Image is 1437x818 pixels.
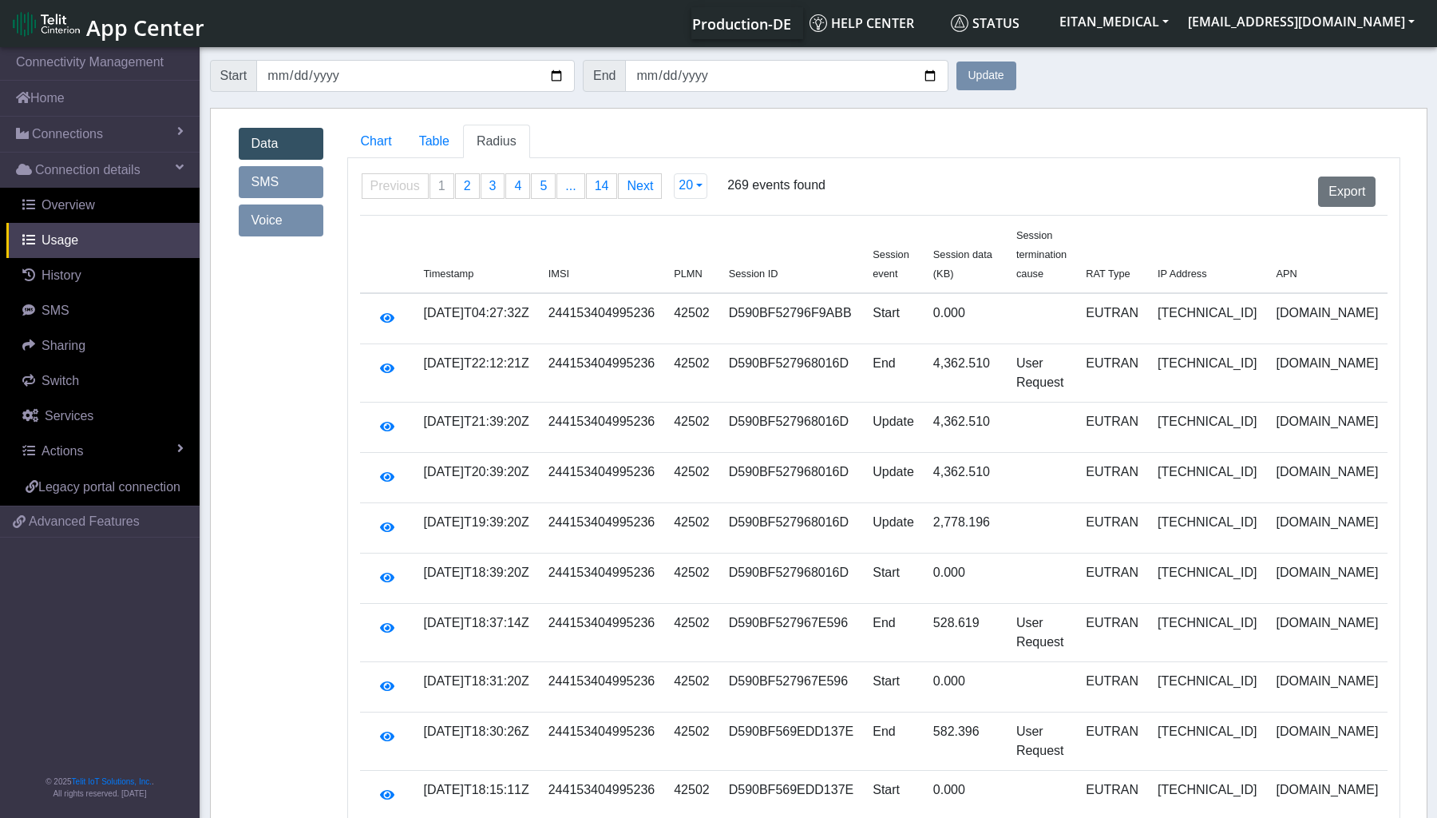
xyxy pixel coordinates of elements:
span: 1 [438,179,445,193]
span: History [42,268,81,282]
td: 42502 [664,713,719,771]
td: D590BF527968016D [719,503,864,554]
td: 42502 [664,604,719,662]
td: D590BF569EDD137E [719,713,864,771]
span: Session data (KB) [933,248,992,280]
td: Start [863,293,924,344]
td: [DATE]T04:27:32Z [414,293,539,344]
td: End [863,713,924,771]
span: Legacy portal connection [38,480,180,494]
td: User Request [1007,604,1076,662]
span: PLMN [674,268,703,280]
td: 42502 [664,293,719,344]
span: SMS [42,304,69,317]
a: Data [239,128,323,160]
span: Production-DE [692,14,791,34]
td: End [863,604,924,662]
td: 244153404995236 [539,503,664,554]
span: Sharing [42,339,85,352]
td: [TECHNICAL_ID] [1148,293,1266,344]
td: User Request [1007,713,1076,771]
td: EUTRAN [1076,713,1148,771]
td: EUTRAN [1076,503,1148,554]
button: Export [1318,177,1376,207]
td: D590BF527968016D [719,554,864,604]
td: [TECHNICAL_ID] [1148,403,1266,453]
button: 20 [674,173,707,199]
span: Start [210,60,258,92]
span: Usage [42,233,78,247]
td: 4,362.510 [924,453,1007,503]
a: Overview [6,188,200,223]
td: [DATE]T22:12:21Z [414,344,539,403]
button: EITAN_MEDICAL [1050,7,1178,36]
td: Update [863,403,924,453]
td: 4,362.510 [924,403,1007,453]
td: [DOMAIN_NAME] [1266,344,1388,403]
td: [DOMAIN_NAME] [1266,503,1388,554]
a: Your current platform instance [691,7,790,39]
td: 244153404995236 [539,604,664,662]
span: 2 [464,179,471,193]
td: 42502 [664,453,719,503]
span: 14 [595,179,609,193]
td: [DOMAIN_NAME] [1266,453,1388,503]
a: SMS [6,293,200,328]
td: [DOMAIN_NAME] [1266,604,1388,662]
span: Table [419,134,449,148]
td: Start [863,554,924,604]
a: Sharing [6,328,200,363]
td: [TECHNICAL_ID] [1148,604,1266,662]
td: D590BF52796F9ABB [719,293,864,344]
td: 0.000 [924,662,1007,713]
span: Connections [32,125,103,144]
a: SMS [239,166,323,198]
ul: Tabs [347,125,1401,158]
span: IMSI [548,268,569,280]
td: EUTRAN [1076,554,1148,604]
a: App Center [13,6,202,41]
td: 244153404995236 [539,713,664,771]
td: 244153404995236 [539,293,664,344]
td: 42502 [664,403,719,453]
span: App Center [86,13,204,42]
ul: Pagination [362,173,663,199]
td: D590BF527968016D [719,453,864,503]
img: knowledge.svg [810,14,827,32]
td: 244153404995236 [539,453,664,503]
span: Previous [370,179,420,193]
button: Update [956,62,1016,90]
span: Session termination cause [1016,229,1067,280]
td: D590BF527968016D [719,403,864,453]
a: Services [6,399,200,434]
span: RAT Type [1086,268,1130,280]
img: logo-telit-cinterion-gw-new.png [13,11,80,37]
span: Services [45,409,93,423]
td: 4,362.510 [924,344,1007,403]
td: 2,778.196 [924,503,1007,554]
span: Radius [477,134,517,148]
td: D590BF527968016D [719,344,864,403]
span: Connection details [35,161,141,180]
a: Next page [619,174,661,198]
td: [DATE]T21:39:20Z [414,403,539,453]
td: Start [863,662,924,713]
td: [TECHNICAL_ID] [1148,713,1266,771]
span: 4 [514,179,521,193]
td: [TECHNICAL_ID] [1148,554,1266,604]
td: EUTRAN [1076,293,1148,344]
td: [DATE]T18:37:14Z [414,604,539,662]
span: Session event [873,248,909,280]
button: [EMAIL_ADDRESS][DOMAIN_NAME] [1178,7,1424,36]
span: Timestamp [424,268,474,280]
td: EUTRAN [1076,453,1148,503]
td: D590BF527967E596 [719,604,864,662]
td: [DOMAIN_NAME] [1266,403,1388,453]
td: [TECHNICAL_ID] [1148,662,1266,713]
span: Chart [361,134,392,148]
span: Switch [42,374,79,387]
td: 244153404995236 [539,344,664,403]
td: [TECHNICAL_ID] [1148,453,1266,503]
td: 42502 [664,344,719,403]
span: Help center [810,14,914,32]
